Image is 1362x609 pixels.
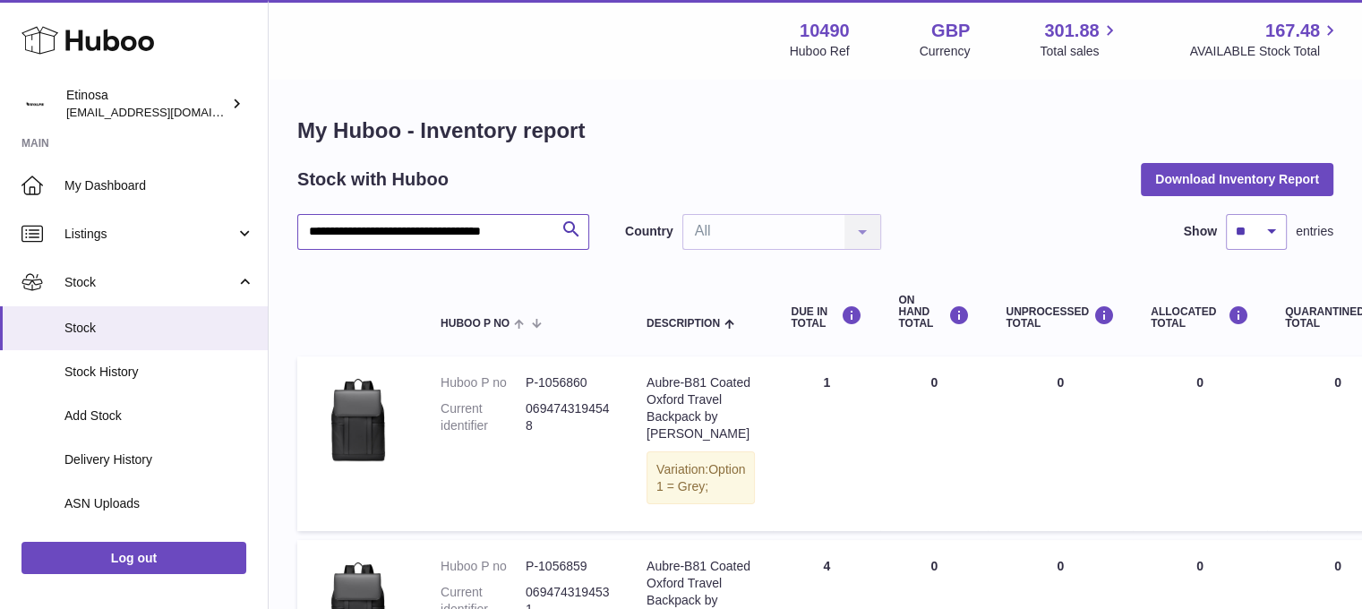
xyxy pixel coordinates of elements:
label: Country [625,223,673,240]
span: 167.48 [1265,19,1320,43]
a: Log out [21,542,246,574]
span: Option 1 = Grey; [656,462,745,493]
td: 0 [880,356,988,531]
a: 301.88 Total sales [1040,19,1119,60]
div: UNPROCESSED Total [1006,305,1115,330]
div: DUE IN TOTAL [791,305,862,330]
div: Aubre-B81 Coated Oxford Travel Backpack by [PERSON_NAME] [647,374,755,442]
img: internalAdmin-10490@internal.huboo.com [21,90,48,117]
span: 0 [1334,559,1341,573]
span: Listings [64,226,236,243]
label: Show [1184,223,1217,240]
span: AVAILABLE Stock Total [1189,43,1341,60]
dt: Current identifier [441,400,526,434]
div: ALLOCATED Total [1151,305,1249,330]
div: Etinosa [66,87,227,121]
dd: P-1056860 [526,374,611,391]
span: Stock [64,320,254,337]
span: ASN Uploads [64,495,254,512]
dt: Huboo P no [441,558,526,575]
span: Stock [64,274,236,291]
strong: GBP [931,19,970,43]
span: Stock History [64,364,254,381]
span: Total sales [1040,43,1119,60]
span: 301.88 [1044,19,1099,43]
span: [EMAIL_ADDRESS][DOMAIN_NAME] [66,105,263,119]
td: 0 [988,356,1133,531]
div: Variation: [647,451,755,505]
dt: Huboo P no [441,374,526,391]
span: entries [1296,223,1333,240]
span: Add Stock [64,407,254,425]
td: 0 [1133,356,1267,531]
span: Delivery History [64,451,254,468]
a: 167.48 AVAILABLE Stock Total [1189,19,1341,60]
button: Download Inventory Report [1141,163,1333,195]
div: Currency [920,43,971,60]
span: My Dashboard [64,177,254,194]
td: 1 [773,356,880,531]
h2: Stock with Huboo [297,167,449,192]
dd: P-1056859 [526,558,611,575]
img: product image [315,374,405,464]
div: Huboo Ref [790,43,850,60]
span: Description [647,318,720,330]
strong: 10490 [800,19,850,43]
h1: My Huboo - Inventory report [297,116,1333,145]
span: 0 [1334,375,1341,390]
div: ON HAND Total [898,295,970,330]
dd: 0694743194548 [526,400,611,434]
span: Huboo P no [441,318,510,330]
